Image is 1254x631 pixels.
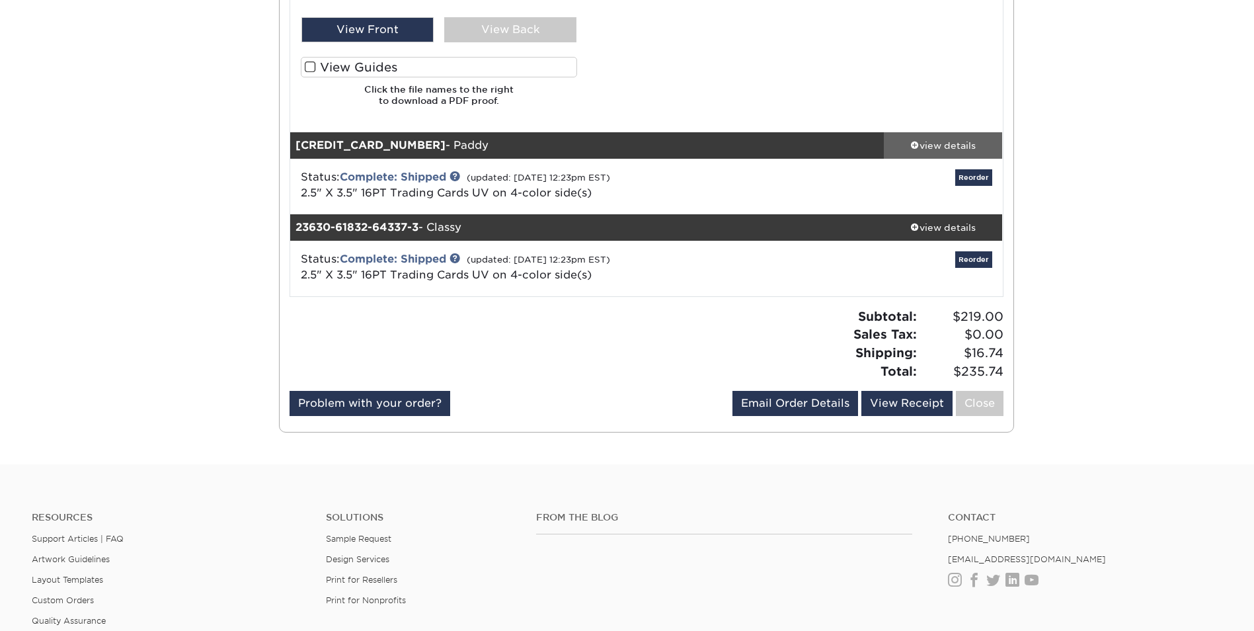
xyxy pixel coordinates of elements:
div: View Back [444,17,576,42]
div: view details [884,221,1003,234]
a: 2.5" X 3.5" 16PT Trading Cards UV on 4-color side(s) [301,269,592,281]
div: Status: [291,251,765,283]
a: Sample Request [326,534,391,544]
h4: From the Blog [536,512,912,523]
strong: Sales Tax: [853,327,917,341]
span: $235.74 [921,362,1003,381]
strong: 23630-61832-64337-3 [295,221,418,233]
small: (updated: [DATE] 12:23pm EST) [467,255,610,265]
a: Close [956,391,1003,416]
strong: Shipping: [855,345,917,360]
a: Reorder [955,169,992,186]
strong: Subtotal: [858,309,917,323]
strong: Total: [881,364,917,378]
a: Layout Templates [32,575,103,585]
a: 2.5" X 3.5" 16PT Trading Cards UV on 4-color side(s) [301,187,592,199]
small: (updated: [DATE] 12:23pm EST) [467,173,610,183]
a: Contact [948,512,1222,523]
a: [PHONE_NUMBER] [948,534,1030,544]
h4: Resources [32,512,306,523]
div: View Front [301,17,434,42]
a: Complete: Shipped [340,253,446,265]
a: Print for Nonprofits [326,595,406,605]
a: view details [884,214,1003,241]
div: - Paddy [290,132,884,159]
a: [EMAIL_ADDRESS][DOMAIN_NAME] [948,554,1106,564]
a: Artwork Guidelines [32,554,110,564]
label: View Guides [301,57,577,77]
strong: [CREDIT_CARD_NUMBER] [295,139,446,151]
h4: Solutions [326,512,516,523]
a: Reorder [955,251,992,268]
div: - Classy [290,214,884,241]
a: Print for Resellers [326,575,397,585]
iframe: Google Customer Reviews [3,591,112,626]
span: $0.00 [921,325,1003,344]
a: view details [884,132,1003,159]
div: Status: [291,169,765,201]
a: Complete: Shipped [340,171,446,183]
h6: Click the file names to the right to download a PDF proof. [301,84,577,116]
span: $16.74 [921,344,1003,362]
a: View Receipt [861,391,953,416]
div: view details [884,139,1003,152]
a: Support Articles | FAQ [32,534,124,544]
span: $219.00 [921,308,1003,326]
a: Email Order Details [732,391,858,416]
a: Design Services [326,554,389,564]
a: Problem with your order? [290,391,450,416]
